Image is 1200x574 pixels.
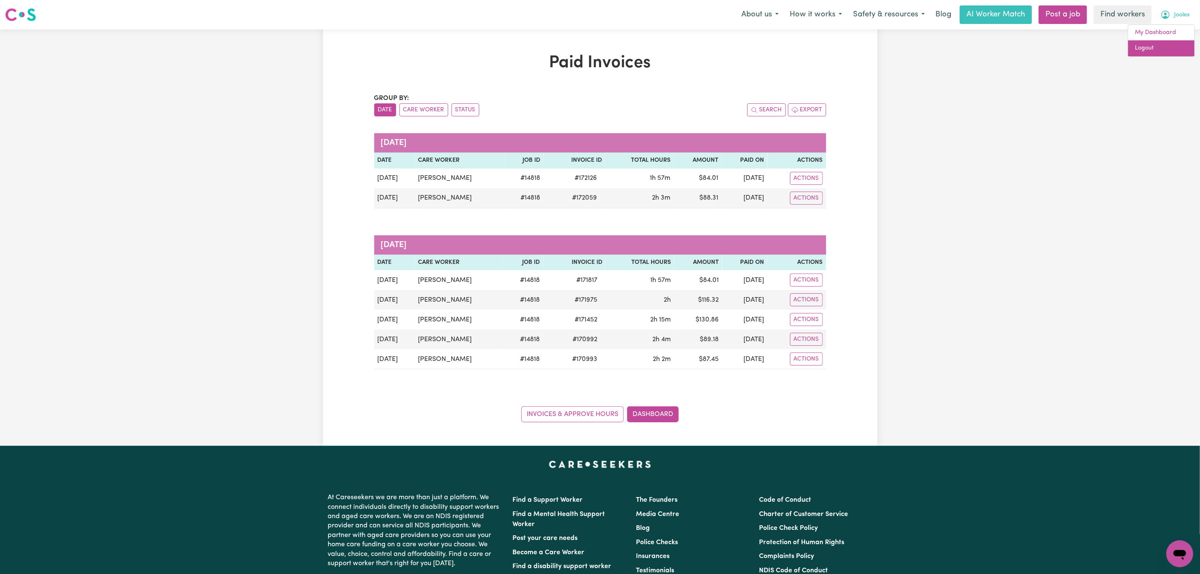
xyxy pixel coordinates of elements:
span: # 172126 [570,173,602,183]
button: Actions [790,172,823,185]
a: Media Centre [636,511,679,518]
button: Export [788,103,826,116]
a: Become a Care Worker [513,549,585,556]
td: $ 88.31 [674,188,722,208]
a: Dashboard [627,406,679,422]
td: [DATE] [722,329,767,349]
button: Actions [790,192,823,205]
td: $ 130.86 [674,310,722,329]
td: $ 116.32 [674,290,722,310]
button: Actions [790,274,823,287]
th: Paid On [722,153,767,169]
a: Post a job [1039,5,1087,24]
caption: [DATE] [374,133,826,153]
span: Jooles [1174,11,1189,20]
td: [DATE] [374,169,415,188]
iframe: Button to launch messaging window, conversation in progress [1166,540,1193,567]
td: [DATE] [722,349,767,369]
td: $ 84.01 [674,169,722,188]
button: About us [736,6,784,24]
td: $ 84.01 [674,270,722,290]
caption: [DATE] [374,235,826,255]
button: Safety & resources [848,6,930,24]
td: [DATE] [374,329,415,349]
a: Find a disability support worker [513,563,612,570]
span: 2 hours 15 minutes [650,316,671,323]
a: Post your care needs [513,535,578,542]
td: # 14818 [504,169,544,188]
span: # 170992 [567,334,602,345]
td: # 14818 [504,290,543,310]
td: [PERSON_NAME] [415,270,504,290]
td: [PERSON_NAME] [415,290,504,310]
td: [DATE] [722,188,767,208]
span: 2 hours 3 minutes [652,195,670,201]
span: 2 hours 4 minutes [652,336,671,343]
a: Protection of Human Rights [759,539,844,546]
span: # 172059 [567,193,602,203]
td: # 14818 [504,329,543,349]
span: 2 hours 2 minutes [653,356,671,363]
span: 1 hour 57 minutes [650,277,671,284]
p: At Careseekers we are more than just a platform. We connect individuals directly to disability su... [328,490,503,571]
span: Group by: [374,95,410,102]
button: sort invoices by care worker [399,103,448,116]
th: Amount [674,153,722,169]
span: 1 hour 57 minutes [650,175,670,182]
td: # 14818 [504,188,544,208]
a: Testimonials [636,567,674,574]
td: [DATE] [722,270,767,290]
button: Actions [790,293,823,306]
a: The Founders [636,497,677,503]
span: # 171452 [570,315,602,325]
a: Logout [1128,40,1195,56]
span: # 170993 [567,354,602,364]
th: Total Hours [605,153,674,169]
a: Charter of Customer Service [759,511,848,518]
a: Find a Mental Health Support Worker [513,511,605,528]
td: [PERSON_NAME] [415,349,504,369]
th: Care Worker [415,255,504,271]
td: [DATE] [722,169,767,188]
button: My Account [1155,6,1195,24]
button: Actions [790,333,823,346]
h1: Paid Invoices [374,53,826,73]
button: How it works [784,6,848,24]
button: sort invoices by date [374,103,396,116]
td: [DATE] [374,310,415,329]
td: [PERSON_NAME] [415,310,504,329]
td: # 14818 [504,270,543,290]
a: Find workers [1094,5,1152,24]
a: NDIS Code of Conduct [759,567,828,574]
button: Actions [790,313,823,326]
td: [DATE] [722,290,767,310]
a: Careseekers home page [549,461,651,468]
th: Paid On [722,255,767,271]
a: Police Check Policy [759,525,818,532]
th: Actions [767,255,826,271]
a: Police Checks [636,539,678,546]
a: Careseekers logo [5,5,36,24]
a: Insurances [636,553,670,560]
th: Job ID [504,153,544,169]
button: Search [747,103,786,116]
td: $ 87.45 [674,349,722,369]
th: Invoice ID [544,153,605,169]
td: [PERSON_NAME] [415,169,504,188]
a: Invoices & Approve Hours [521,406,624,422]
a: Blog [636,525,650,532]
button: Actions [790,353,823,366]
td: [DATE] [374,270,415,290]
span: # 171817 [571,275,602,285]
button: sort invoices by paid status [452,103,479,116]
th: Invoice ID [544,255,606,271]
span: 2 hours [664,297,671,303]
span: # 171975 [570,295,602,305]
a: Find a Support Worker [513,497,583,503]
th: Actions [767,153,826,169]
td: [DATE] [374,349,415,369]
img: Careseekers logo [5,7,36,22]
a: Code of Conduct [759,497,811,503]
td: [PERSON_NAME] [415,329,504,349]
th: Date [374,255,415,271]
